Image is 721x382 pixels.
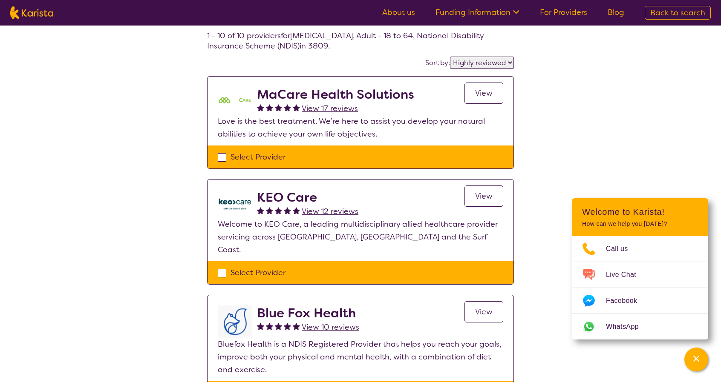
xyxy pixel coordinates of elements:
h2: MaCare Health Solutions [257,87,414,102]
p: Love is the best treatment. We’re here to assist you develop your natural abilities to achieve yo... [218,115,503,140]
a: View 10 reviews [302,321,359,334]
span: View [475,191,493,201]
img: fullstar [257,322,264,330]
a: Funding Information [435,7,519,17]
a: For Providers [540,7,587,17]
img: a39ze0iqsfmbvtwnthmw.png [218,190,252,218]
a: Back to search [645,6,711,20]
span: Facebook [606,294,647,307]
img: fullstar [293,207,300,214]
img: fullstar [284,322,291,330]
img: fullstar [257,104,264,111]
button: Channel Menu [684,348,708,371]
label: Sort by: [425,58,450,67]
span: Live Chat [606,268,646,281]
span: View 10 reviews [302,322,359,332]
a: View [464,301,503,322]
a: About us [382,7,415,17]
span: WhatsApp [606,320,649,333]
img: fullstar [275,104,282,111]
a: View 17 reviews [302,102,358,115]
span: View [475,88,493,98]
img: fullstar [266,104,273,111]
h2: Welcome to Karista! [582,207,698,217]
a: View [464,185,503,207]
img: fullstar [284,104,291,111]
span: Back to search [650,8,705,18]
img: fullstar [275,207,282,214]
img: fullstar [266,322,273,330]
a: Blog [608,7,624,17]
div: Channel Menu [572,198,708,339]
img: lyehhyr6avbivpacwqcf.png [218,305,252,338]
span: View 12 reviews [302,206,358,217]
img: fullstar [266,207,273,214]
h2: KEO Care [257,190,358,205]
img: fullstar [293,322,300,330]
span: Call us [606,242,638,255]
img: fullstar [284,207,291,214]
ul: Choose channel [572,236,708,339]
a: Web link opens in a new tab. [572,314,708,339]
h2: Blue Fox Health [257,305,359,321]
img: fullstar [257,207,264,214]
p: How can we help you [DATE]? [582,220,698,228]
p: Bluefox Health is a NDIS Registered Provider that helps you reach your goals, improve both your p... [218,338,503,376]
p: Welcome to KEO Care, a leading multidisciplinary allied healthcare provider servicing across [GEO... [218,218,503,256]
span: View [475,307,493,317]
a: View [464,83,503,104]
a: View 12 reviews [302,205,358,218]
img: fullstar [293,104,300,111]
img: mgttalrdbt23wl6urpfy.png [218,87,252,115]
img: Karista logo [10,6,53,19]
img: fullstar [275,322,282,330]
span: View 17 reviews [302,103,358,114]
